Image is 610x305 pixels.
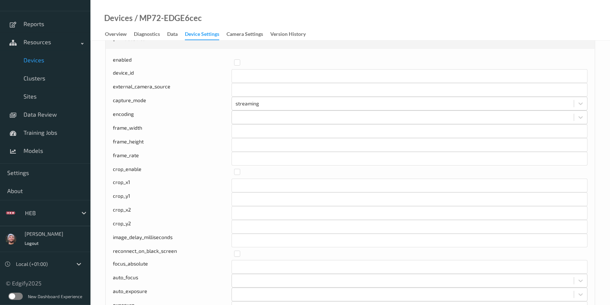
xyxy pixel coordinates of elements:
div: crop_y1 [113,192,232,206]
div: device_id [113,69,232,83]
div: encoding [113,110,232,124]
div: auto_exposure [113,288,232,301]
div: / MP72-EDGE6cec [133,14,202,22]
div: frame_height [113,138,232,152]
div: Overview [105,30,127,39]
div: reconnect_on_black_screen [113,247,229,260]
div: enabled [113,56,229,69]
a: Camera Settings [226,29,270,39]
div: crop_enable [113,166,229,179]
a: Data [167,29,185,39]
a: Diagnostics [134,29,167,39]
div: Data [167,30,178,39]
div: frame_width [113,124,232,138]
div: frame_rate [113,152,232,166]
div: Version History [270,30,306,39]
a: Overview [105,29,134,39]
a: Device Settings [185,29,226,40]
div: crop_y2 [113,220,232,234]
div: Camera Settings [226,30,263,39]
a: Version History [270,29,313,39]
div: focus_absolute [113,260,232,274]
div: capture_mode [113,97,232,110]
div: Diagnostics [134,30,160,39]
div: image_delay_milliseconds [113,234,232,247]
div: auto_focus [113,274,232,288]
div: Device Settings [185,30,219,40]
div: external_camera_source [113,83,232,97]
div: crop_x2 [113,206,232,220]
a: Devices [104,14,133,22]
div: crop_x1 [113,179,232,192]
